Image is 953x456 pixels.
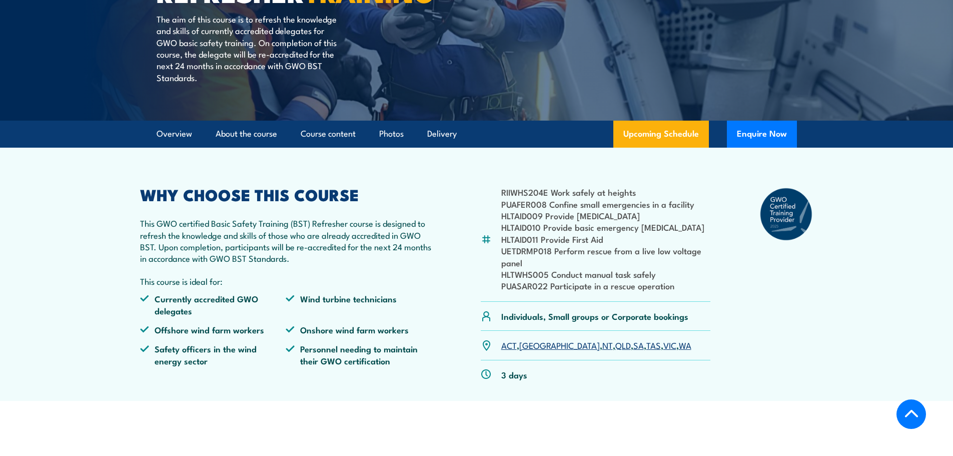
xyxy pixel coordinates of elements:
li: UETDRMP018 Perform rescue from a live low voltage panel [501,245,711,268]
p: Individuals, Small groups or Corporate bookings [501,310,688,322]
p: The aim of this course is to refresh the knowledge and skills of currently accredited delegates f... [157,13,339,83]
li: HLTWHS005 Conduct manual task safely [501,268,711,280]
a: Upcoming Schedule [613,121,709,148]
a: WA [679,339,691,351]
li: HLTAID009 Provide [MEDICAL_DATA] [501,210,711,221]
a: TAS [646,339,661,351]
li: Onshore wind farm workers [286,324,432,335]
li: PUAFER008 Confine small emergencies in a facility [501,198,711,210]
li: RIIWHS204E Work safely at heights [501,186,711,198]
li: Offshore wind farm workers [140,324,286,335]
li: PUASAR022 Participate in a rescue operation [501,280,711,291]
li: Currently accredited GWO delegates [140,293,286,316]
a: QLD [615,339,631,351]
a: VIC [663,339,676,351]
li: Safety officers in the wind energy sector [140,343,286,366]
a: SA [633,339,644,351]
h2: WHY CHOOSE THIS COURSE [140,187,432,201]
li: Wind turbine technicians [286,293,432,316]
img: GWO_badge_2025-a [759,187,813,241]
a: Course content [301,121,356,147]
li: HLTAID010 Provide basic emergency [MEDICAL_DATA] [501,221,711,233]
p: 3 days [501,369,527,380]
p: , , , , , , , [501,339,691,351]
button: Enquire Now [727,121,797,148]
a: Overview [157,121,192,147]
a: Photos [379,121,404,147]
li: HLTAID011 Provide First Aid [501,233,711,245]
a: About the course [216,121,277,147]
p: This course is ideal for: [140,275,432,287]
a: NT [602,339,613,351]
li: Personnel needing to maintain their GWO certification [286,343,432,366]
a: [GEOGRAPHIC_DATA] [519,339,600,351]
a: ACT [501,339,517,351]
a: Delivery [427,121,457,147]
p: This GWO certified Basic Safety Training (BST) Refresher course is designed to refresh the knowle... [140,217,432,264]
